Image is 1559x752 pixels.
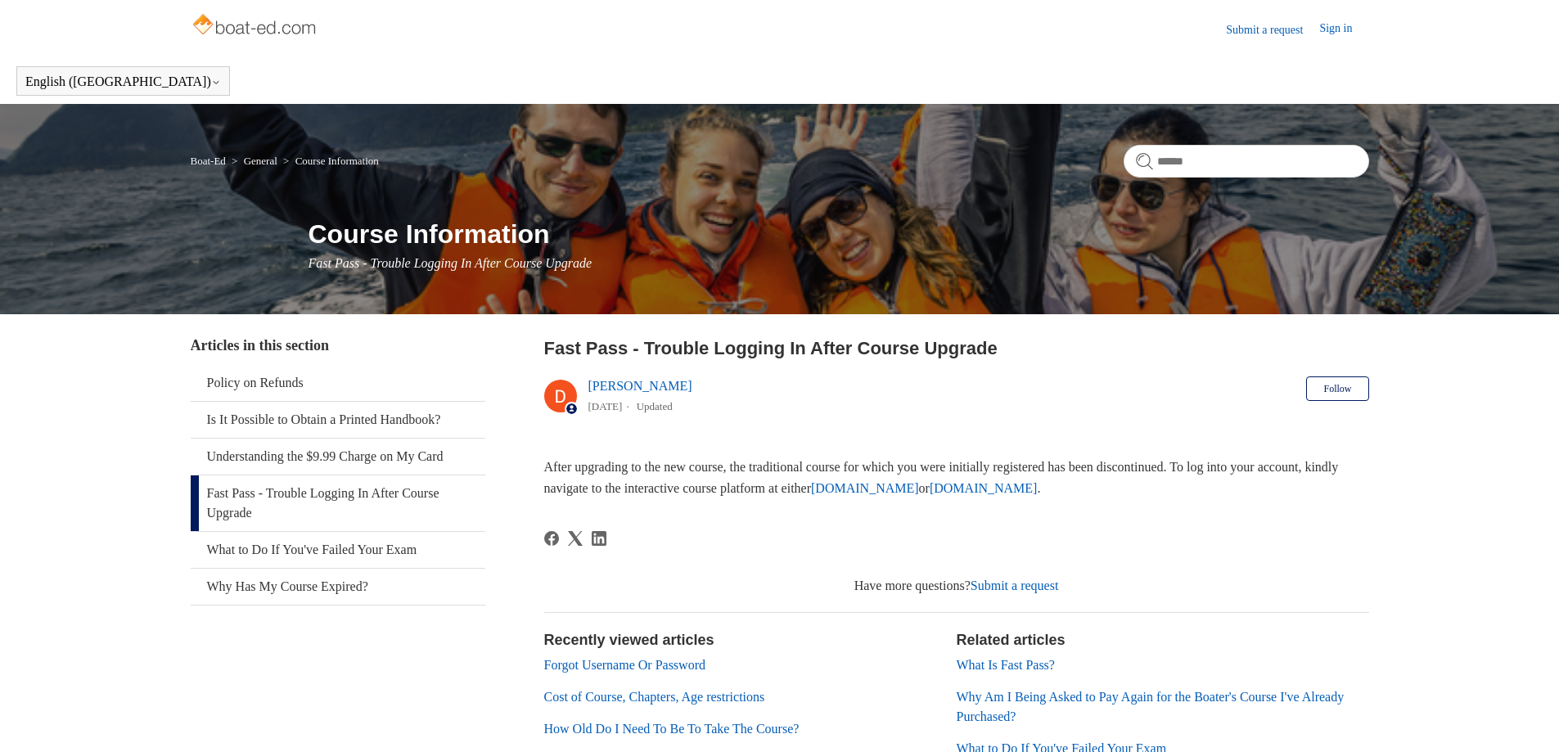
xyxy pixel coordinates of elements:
[588,400,623,412] time: 03/01/2024, 15:18
[191,155,229,167] li: Boat-Ed
[592,531,606,546] a: LinkedIn
[592,531,606,546] svg: Share this page on LinkedIn
[1124,145,1369,178] input: Search
[191,337,329,353] span: Articles in this section
[971,579,1059,592] a: Submit a request
[1319,20,1368,39] a: Sign in
[191,402,485,438] a: Is It Possible to Obtain a Printed Handbook?
[544,658,705,672] a: Forgot Username Or Password
[309,256,593,270] span: Fast Pass - Trouble Logging In After Course Upgrade
[811,481,919,495] a: [DOMAIN_NAME]
[544,722,800,736] a: How Old Do I Need To Be To Take The Course?
[544,335,1369,362] h2: Fast Pass - Trouble Logging In After Course Upgrade
[191,365,485,401] a: Policy on Refunds
[544,690,765,704] a: Cost of Course, Chapters, Age restrictions
[191,439,485,475] a: Understanding the $9.99 Charge on My Card
[544,531,559,546] svg: Share this page on Facebook
[191,569,485,605] a: Why Has My Course Expired?
[957,658,1055,672] a: What Is Fast Pass?
[544,531,559,546] a: Facebook
[191,475,485,531] a: Fast Pass - Trouble Logging In After Course Upgrade
[930,481,1038,495] a: [DOMAIN_NAME]
[588,379,692,393] a: [PERSON_NAME]
[191,10,321,43] img: Boat-Ed Help Center home page
[568,531,583,546] a: X Corp
[544,629,940,651] h2: Recently viewed articles
[295,155,379,167] a: Course Information
[568,531,583,546] svg: Share this page on X Corp
[191,155,226,167] a: Boat-Ed
[25,74,221,89] button: English ([GEOGRAPHIC_DATA])
[637,400,673,412] li: Updated
[244,155,277,167] a: General
[228,155,280,167] li: General
[544,460,1339,495] span: After upgrading to the new course, the traditional course for which you were initially registered...
[1306,376,1368,401] button: Follow Article
[191,532,485,568] a: What to Do If You've Failed Your Exam
[957,690,1345,723] a: Why Am I Being Asked to Pay Again for the Boater's Course I've Already Purchased?
[280,155,379,167] li: Course Information
[1226,21,1319,38] a: Submit a request
[957,629,1369,651] h2: Related articles
[309,214,1369,254] h1: Course Information
[544,576,1369,596] div: Have more questions?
